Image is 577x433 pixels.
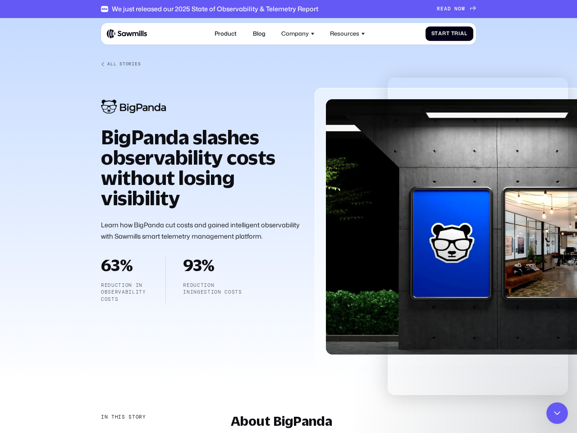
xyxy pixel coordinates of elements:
span: t [446,31,450,37]
div: In this story [101,414,146,421]
iframe: Intercom live chat [546,402,568,424]
a: StartTrial [426,26,473,41]
span: r [454,31,458,37]
span: i [458,31,460,37]
span: S [431,31,435,37]
span: R [437,6,440,12]
a: Product [211,26,241,41]
span: W [462,6,465,12]
p: Reduction in observability costs [101,282,148,303]
a: READNOW [437,6,476,12]
div: Resources [330,30,359,37]
span: t [435,31,438,37]
span: a [438,31,442,37]
h2: 63% [101,257,148,273]
iframe: Intercom live chat [388,78,568,395]
div: Company [281,30,309,37]
div: Resources [326,26,370,41]
span: N [454,6,458,12]
a: Blog [248,26,270,41]
p: Learn how BigPanda cut costs and gained intelligent observability with Sawmills smart telemetry m... [101,219,301,243]
span: O [458,6,462,12]
h2: 93% [183,257,242,273]
a: All Stories [101,61,476,67]
div: We just released our 2025 State of Observability & Telemetry Report [112,5,318,13]
div: Company [277,26,319,41]
div: All Stories [107,61,141,67]
span: D [448,6,451,12]
p: reduction iningestion costs [183,282,242,296]
span: l [464,31,467,37]
span: r [442,31,446,37]
h1: BigPanda slashes observability costs without losing visibility [101,127,301,208]
span: T [451,31,455,37]
span: A [444,6,448,12]
span: E [440,6,444,12]
h2: About BigPanda [231,414,476,428]
span: a [460,31,464,37]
